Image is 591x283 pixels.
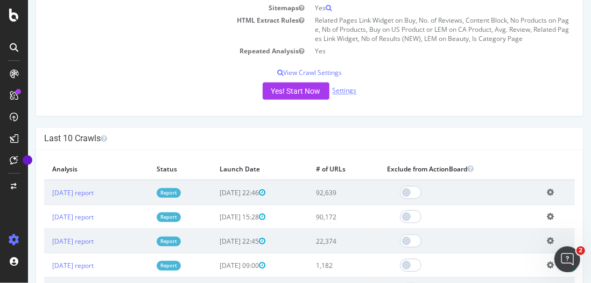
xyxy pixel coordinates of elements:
[192,237,237,246] span: [DATE] 22:45
[24,212,66,222] a: [DATE] report
[280,229,351,253] td: 22,374
[23,155,32,165] div: Tooltip anchor
[129,237,153,246] a: Report
[282,2,547,14] td: Yes
[305,86,329,95] a: Settings
[129,212,153,222] a: Report
[554,246,580,272] iframe: Intercom live chat
[16,68,547,77] p: View Crawl Settings
[192,212,237,222] span: [DATE] 15:28
[235,82,301,100] button: Yes! Start Now
[24,237,66,246] a: [DATE] report
[184,158,280,180] th: Launch Date
[280,253,351,278] td: 1,182
[24,188,66,197] a: [DATE] report
[280,180,351,205] td: 92,639
[129,261,153,270] a: Report
[280,205,351,229] td: 90,172
[280,158,351,180] th: # of URLs
[351,158,511,180] th: Exclude from ActionBoard
[121,158,184,180] th: Status
[16,133,547,144] h4: Last 10 Crawls
[192,261,237,270] span: [DATE] 09:00
[16,2,282,14] td: Sitemaps
[282,14,547,45] td: Related Pages Link Widget on Buy, No. of Reviews, Content Block, No Products on Page, Nb of Produ...
[282,45,547,57] td: Yes
[576,246,585,255] span: 2
[16,45,282,57] td: Repeated Analysis
[192,188,237,197] span: [DATE] 22:46
[24,261,66,270] a: [DATE] report
[129,188,153,197] a: Report
[16,158,121,180] th: Analysis
[16,14,282,45] td: HTML Extract Rules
